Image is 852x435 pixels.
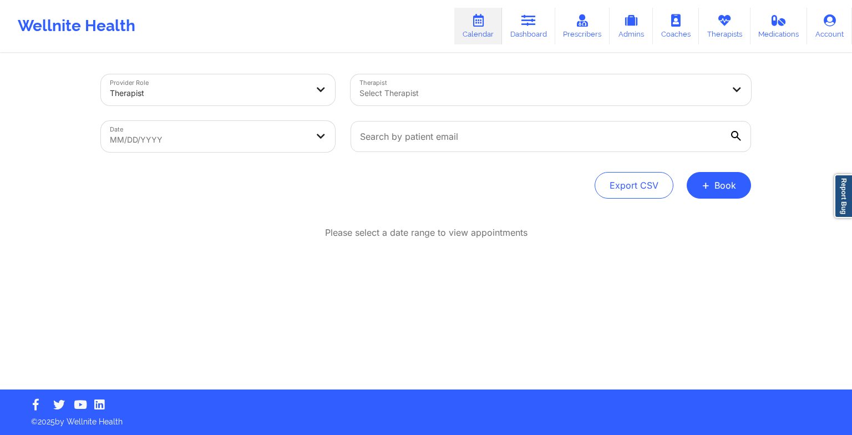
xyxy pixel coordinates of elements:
a: Prescribers [555,8,610,44]
span: + [702,182,710,188]
div: Therapist [110,81,307,105]
p: Please select a date range to view appointments [325,226,528,239]
a: Therapists [699,8,750,44]
p: © 2025 by Wellnite Health [23,408,829,427]
input: Search by patient email [351,121,751,152]
button: Export CSV [595,172,673,199]
a: Coaches [653,8,699,44]
button: +Book [687,172,751,199]
a: Calendar [454,8,502,44]
a: Report Bug [834,174,852,218]
a: Admins [610,8,653,44]
a: Dashboard [502,8,555,44]
a: Medications [750,8,808,44]
a: Account [807,8,852,44]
